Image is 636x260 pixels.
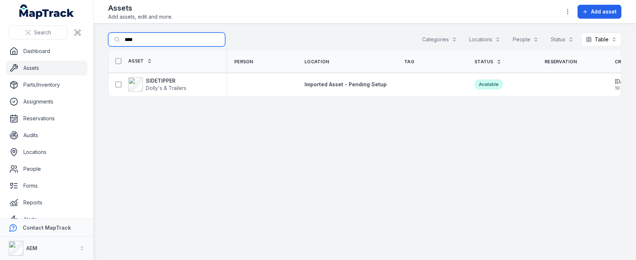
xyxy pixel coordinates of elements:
[6,212,87,227] a: Alerts
[304,59,329,65] span: Location
[6,61,87,75] a: Assets
[6,78,87,92] a: Parts/Inventory
[6,111,87,126] a: Reservations
[508,33,543,46] button: People
[26,245,37,251] strong: AEM
[6,44,87,59] a: Dashboard
[108,3,173,13] h2: Assets
[578,5,621,19] button: Add asset
[404,59,414,65] span: Tag
[146,77,186,84] strong: SIDETIPPER
[474,79,503,90] div: Available
[304,81,387,87] span: Imported Asset - Pending Setup
[128,58,144,64] span: Asset
[615,78,634,91] time: 20/08/2025, 10:08:45 am
[6,195,87,210] a: Reports
[146,85,186,91] span: Dolly's & Trailers
[474,59,493,65] span: Status
[417,33,462,46] button: Categories
[545,59,577,65] span: Reservation
[19,4,74,19] a: MapTrack
[615,85,634,91] span: 10:08 am
[591,8,617,15] span: Add asset
[6,162,87,176] a: People
[108,13,173,20] span: Add assets, edit and more.
[474,59,501,65] a: Status
[128,77,186,92] a: SIDETIPPERDolly's & Trailers
[546,33,578,46] button: Status
[6,178,87,193] a: Forms
[23,225,71,231] strong: Contact MapTrack
[234,59,253,65] span: Person
[6,145,87,159] a: Locations
[465,33,505,46] button: Locations
[581,33,621,46] button: Table
[34,29,51,36] span: Search
[615,78,634,85] span: [DATE]
[6,128,87,143] a: Audits
[304,81,387,88] a: Imported Asset - Pending Setup
[9,26,68,39] button: Search
[6,94,87,109] a: Assignments
[128,58,152,64] a: Asset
